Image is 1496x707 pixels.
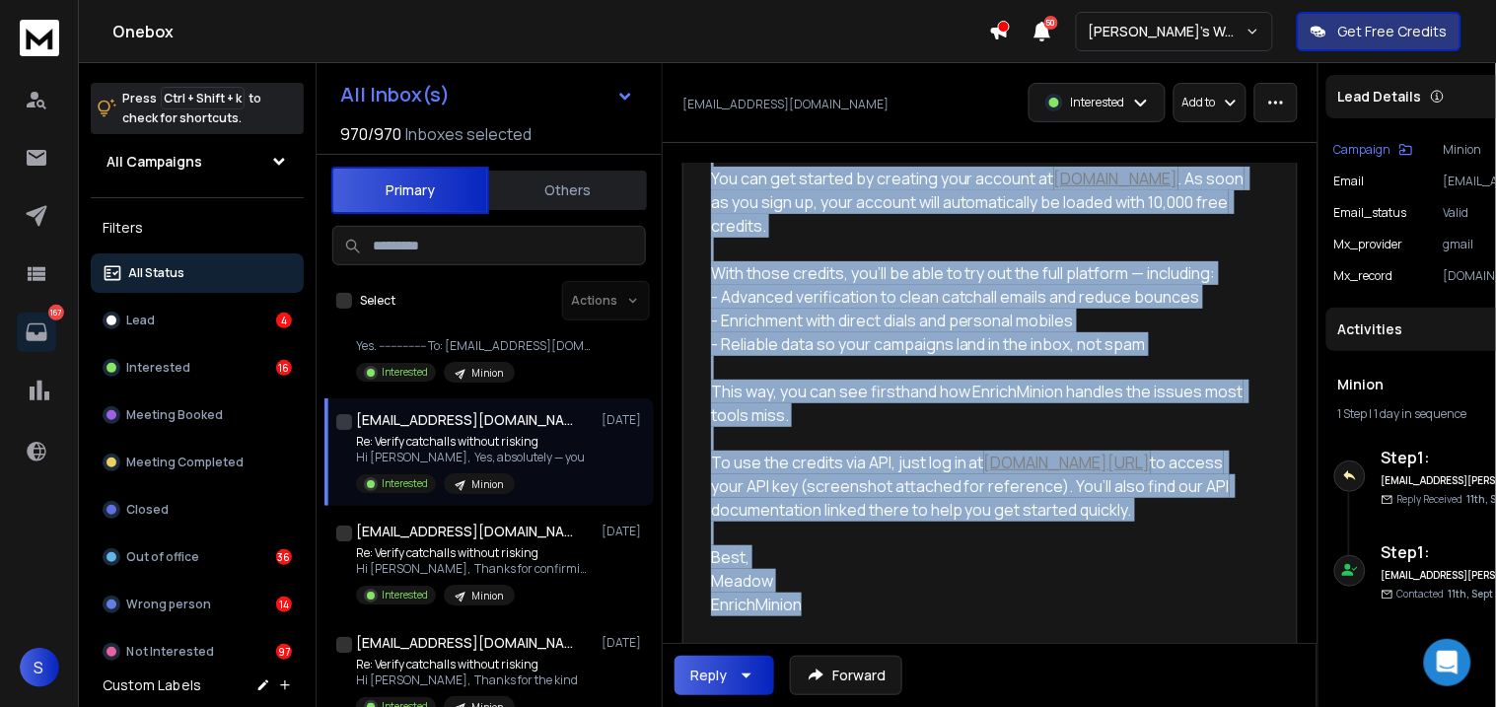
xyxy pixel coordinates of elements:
p: Lead [126,313,155,328]
p: Meeting Completed [126,455,244,470]
button: Meeting Booked [91,395,304,435]
button: Reply [675,656,774,695]
p: Interested [126,360,190,376]
div: You can get started by creating your account at . As soon as you sign up, your account will autom... [711,167,1253,238]
p: Hi [PERSON_NAME], Thanks for the kind [356,672,578,688]
h3: Custom Labels [103,675,201,695]
button: Closed [91,490,304,530]
p: Not Interested [126,644,214,660]
p: Campaign [1334,142,1391,158]
p: Hi [PERSON_NAME], Yes, absolutely — you [356,450,585,465]
p: Re: Verify catchalls without risking [356,657,578,672]
p: Interested [382,365,428,380]
span: 1 day in sequence [1375,405,1467,422]
p: Minion [471,589,503,603]
p: Interested [382,476,428,491]
button: Not Interested97 [91,632,304,672]
p: Add to [1182,95,1216,110]
div: - Enrichment with direct dials and personal mobiles [711,309,1253,332]
div: 36 [276,549,292,565]
p: Yes. ---------------- To: [EMAIL_ADDRESS][DOMAIN_NAME] ([EMAIL_ADDRESS][DOMAIN_NAME]); Subject: V... [356,338,593,354]
h1: [EMAIL_ADDRESS][DOMAIN_NAME] [356,633,573,653]
p: [DATE] [602,524,646,539]
div: 14 [276,597,292,612]
p: email_status [1334,205,1407,221]
p: Get Free Credits [1338,22,1448,41]
button: Get Free Credits [1297,12,1461,51]
button: Interested16 [91,348,304,388]
h1: All Inbox(s) [340,85,450,105]
div: EnrichMinion [711,593,1253,616]
p: Out of office [126,549,199,565]
p: Interested [382,588,428,602]
div: 16 [276,360,292,376]
p: Closed [126,502,169,518]
p: Contacted [1397,587,1494,601]
p: mx_record [1334,268,1393,284]
p: [DATE] [602,412,646,428]
p: All Status [128,265,184,281]
p: Press to check for shortcuts. [122,89,261,128]
p: Minion [471,366,503,381]
button: S [20,648,59,687]
h3: Inboxes selected [405,122,532,146]
button: Forward [790,656,902,695]
h3: Filters [91,214,304,242]
div: - Reliable data so your campaigns land in the inbox, not spam [711,332,1253,356]
p: [DATE] [602,635,646,651]
span: 1 Step [1338,405,1368,422]
button: Meeting Completed [91,443,304,482]
p: Hi [PERSON_NAME], Thanks for confirming! You can [356,561,593,577]
button: Wrong person14 [91,585,304,624]
h1: Onebox [112,20,989,43]
button: Primary [331,167,489,214]
a: [DOMAIN_NAME] [1054,168,1178,189]
div: 97 [276,644,292,660]
div: Meadow [711,569,1253,593]
div: 4 [276,313,292,328]
h1: All Campaigns [107,152,202,172]
p: Minion [471,477,503,492]
p: Re: Verify catchalls without risking [356,434,585,450]
h1: [EMAIL_ADDRESS][DOMAIN_NAME] [356,522,573,541]
div: - Advanced verification to clean catchall emails and reduce bounces [711,285,1253,309]
span: Ctrl + Shift + k [161,87,245,109]
p: Email [1334,174,1365,189]
p: Lead Details [1338,87,1422,106]
a: 167 [17,313,56,352]
a: [DOMAIN_NAME][URL] [984,452,1151,473]
button: Lead4 [91,301,304,340]
button: Others [489,169,647,212]
h1: [EMAIL_ADDRESS][DOMAIN_NAME] [356,410,573,430]
p: [PERSON_NAME]'s Workspace [1089,22,1246,41]
button: Campaign [1334,142,1413,158]
span: 11th, Sept [1449,587,1494,601]
span: 50 [1044,16,1058,30]
div: Open Intercom Messenger [1424,639,1471,686]
button: All Inbox(s) [324,75,650,114]
p: Re: Verify catchalls without risking [356,545,593,561]
p: mx_provider [1334,237,1403,252]
button: All Campaigns [91,142,304,181]
button: Out of office36 [91,537,304,577]
p: Interested [1071,95,1125,110]
label: Select [360,293,395,309]
button: All Status [91,253,304,293]
p: Wrong person [126,597,211,612]
div: This way, you can see firsthand how EnrichMinion handles the issues most tools miss. [711,380,1253,427]
p: 167 [48,305,64,320]
div: With those credits, you’ll be able to try out the full platform — including: [711,261,1253,285]
div: Best, [711,545,1253,569]
img: logo [20,20,59,56]
p: Meeting Booked [126,407,223,423]
p: [EMAIL_ADDRESS][DOMAIN_NAME] [682,97,889,112]
div: To use the credits via API, just log in at to access your API key (screenshot attached for refere... [711,451,1253,522]
div: Reply [690,666,727,685]
span: 970 / 970 [340,122,401,146]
